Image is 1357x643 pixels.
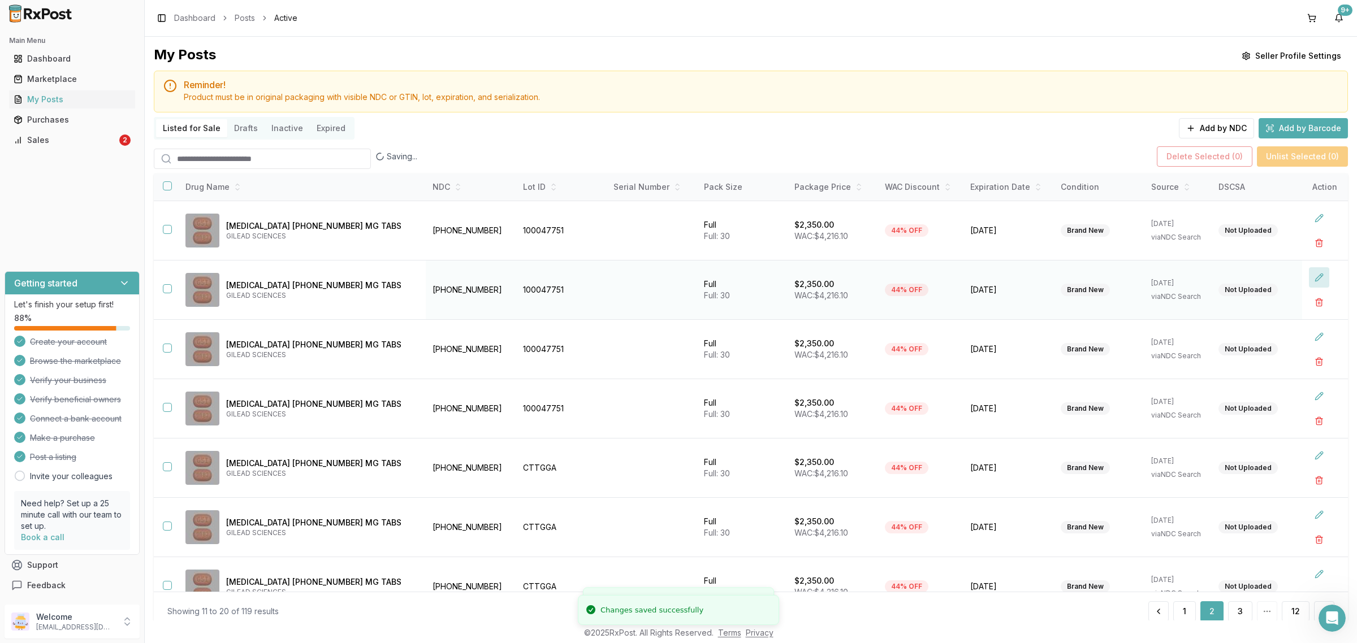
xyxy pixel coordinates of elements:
[133,56,149,72] span: Amazing
[80,56,96,72] span: OK
[885,224,928,237] div: 44% OFF
[9,220,82,245] div: OK I am on it!
[970,462,1047,473] span: [DATE]
[746,628,773,637] a: Privacy
[794,409,848,419] span: WAC: $4,216.10
[1309,233,1329,253] button: Delete
[14,276,77,290] h3: Getting started
[1309,529,1329,550] button: Delete
[7,5,29,26] button: go back
[18,227,73,238] div: OK I am on it!
[235,12,255,24] a: Posts
[153,167,208,179] div: 1276795 9/26
[198,5,219,25] div: Close
[5,5,77,23] img: RxPost Logo
[1282,601,1310,622] a: 12
[226,339,417,350] p: [MEDICAL_DATA] [PHONE_NUMBER] MG TABS
[1061,521,1110,533] div: Brand New
[697,260,788,319] td: Full
[185,392,219,425] img: Biktarvy 50-200-25 MG TABS
[107,56,123,72] span: Great
[30,471,113,482] a: Invite your colleagues
[1330,9,1348,27] button: 9+
[794,219,834,231] p: $2,350.00
[153,142,208,153] div: 1276795 9/26
[1218,580,1278,593] div: Not Uploaded
[167,606,279,617] div: Showing 11 to 20 of 119 results
[153,193,208,205] div: 1276795 9/26
[1061,580,1110,593] div: Brand New
[5,575,140,596] button: Feedback
[885,462,928,474] div: 44% OFF
[1218,521,1278,533] div: Not Uploaded
[226,576,417,588] p: [MEDICAL_DATA] [PHONE_NUMBER] MG TABS
[226,350,417,359] p: GILEAD SCIENCES
[426,438,516,497] td: [PHONE_NUMBER]
[9,291,217,306] div: [DATE]
[1151,589,1205,598] p: via NDC Search
[226,528,417,537] p: GILEAD SCIENCES
[55,6,128,14] h1: [PERSON_NAME]
[794,231,848,241] span: WAC: $4,216.10
[970,522,1047,533] span: [DATE]
[1061,284,1110,296] div: Brand New
[156,119,227,137] button: Listed for Sale
[30,355,121,367] span: Browse the marketplace
[1061,462,1110,474] div: Brand New
[718,628,741,637] a: Terms
[697,379,788,438] td: Full
[1151,411,1205,420] p: via NDC Search
[1309,470,1329,490] button: Delete
[226,398,417,410] p: [MEDICAL_DATA] [PHONE_NUMBER] MG TABS
[516,438,607,497] td: CTTGGA
[27,580,66,591] span: Feedback
[41,343,217,379] div: LOT 1309683 EXP 11/26 FOR ONE OF THEM
[697,438,788,497] td: Full
[11,612,29,631] img: User avatar
[32,6,50,24] img: Profile image for Bobbie
[14,94,131,105] div: My Posts
[226,588,417,597] p: GILEAD SCIENCES
[1200,601,1224,622] button: 2
[5,90,140,108] button: My Posts
[144,160,217,185] div: 1276795 9/26
[970,344,1047,355] span: [DATE]
[794,350,848,359] span: WAC: $4,216.10
[970,225,1047,236] span: [DATE]
[697,497,788,557] td: Full
[1309,564,1329,584] button: Edit
[516,201,607,260] td: 100047751
[154,46,216,66] div: My Posts
[1151,292,1205,301] p: via NDC Search
[185,273,219,307] img: Biktarvy 50-200-25 MG TABS
[184,80,1338,89] h5: Reminder!
[226,280,417,291] p: [MEDICAL_DATA] [PHONE_NUMBER] MG TABS
[5,111,140,129] button: Purchases
[174,12,215,24] a: Dashboard
[54,370,63,379] button: Gif picker
[1173,601,1196,622] a: 1
[697,201,788,260] td: Full
[794,528,848,537] span: WAC: $4,216.10
[1151,575,1205,584] p: [DATE]
[697,173,788,201] th: Pack Size
[150,105,209,127] div: Invoice da1db5b970f7
[704,468,730,478] span: Full: 30
[9,130,135,150] a: Sales2
[1309,386,1329,406] button: Edit
[426,319,516,379] td: [PHONE_NUMBER]
[1309,445,1329,466] button: Edit
[1061,402,1110,415] div: Brand New
[1218,224,1278,237] div: Not Uploaded
[27,56,43,72] span: Terrible
[1151,338,1205,347] p: [DATE]
[375,151,417,162] div: Saving...
[516,497,607,557] td: CTTGGA
[9,246,217,291] div: Bobbie says…
[194,366,212,384] button: Send a message…
[1151,470,1205,479] p: via NDC Search
[794,181,871,193] div: Package Price
[14,114,131,125] div: Purchases
[1228,601,1252,622] a: 3
[9,110,135,130] a: Purchases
